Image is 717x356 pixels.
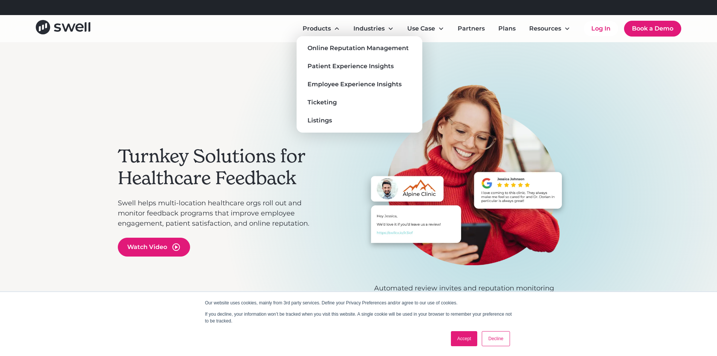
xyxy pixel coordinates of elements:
[353,24,385,33] div: Industries
[329,84,600,293] div: 1 of 3
[308,116,332,125] div: Listings
[492,21,522,36] a: Plans
[329,283,600,293] p: Automated review invites and reputation monitoring
[308,44,409,53] div: Online Reputation Management
[205,299,512,306] p: Our website uses cookies, mainly from 3rd party services. Define your Privacy Preferences and/or ...
[303,96,416,108] a: Ticketing
[118,198,321,229] p: Swell helps multi-location healthcare orgs roll out and monitor feedback programs that improve em...
[118,238,190,257] a: open lightbox
[308,80,402,89] div: Employee Experience Insights
[523,21,576,36] div: Resources
[303,24,331,33] div: Products
[297,36,422,133] nav: Products
[584,21,618,36] a: Log In
[529,24,561,33] div: Resources
[297,21,346,36] div: Products
[329,84,600,318] div: carousel
[401,21,450,36] div: Use Case
[452,21,491,36] a: Partners
[303,60,416,72] a: Patient Experience Insights
[118,145,321,189] h2: Turnkey Solutions for Healthcare Feedback
[303,115,416,127] a: Listings
[205,311,512,324] p: If you decline, your information won’t be tracked when you visit this website. A single cookie wi...
[308,62,394,71] div: Patient Experience Insights
[308,98,337,107] div: Ticketing
[482,331,510,346] a: Decline
[451,331,478,346] a: Accept
[624,21,681,37] a: Book a Demo
[407,24,435,33] div: Use Case
[347,21,400,36] div: Industries
[303,78,416,90] a: Employee Experience Insights
[303,42,416,54] a: Online Reputation Management
[127,243,167,252] div: Watch Video
[36,20,90,37] a: home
